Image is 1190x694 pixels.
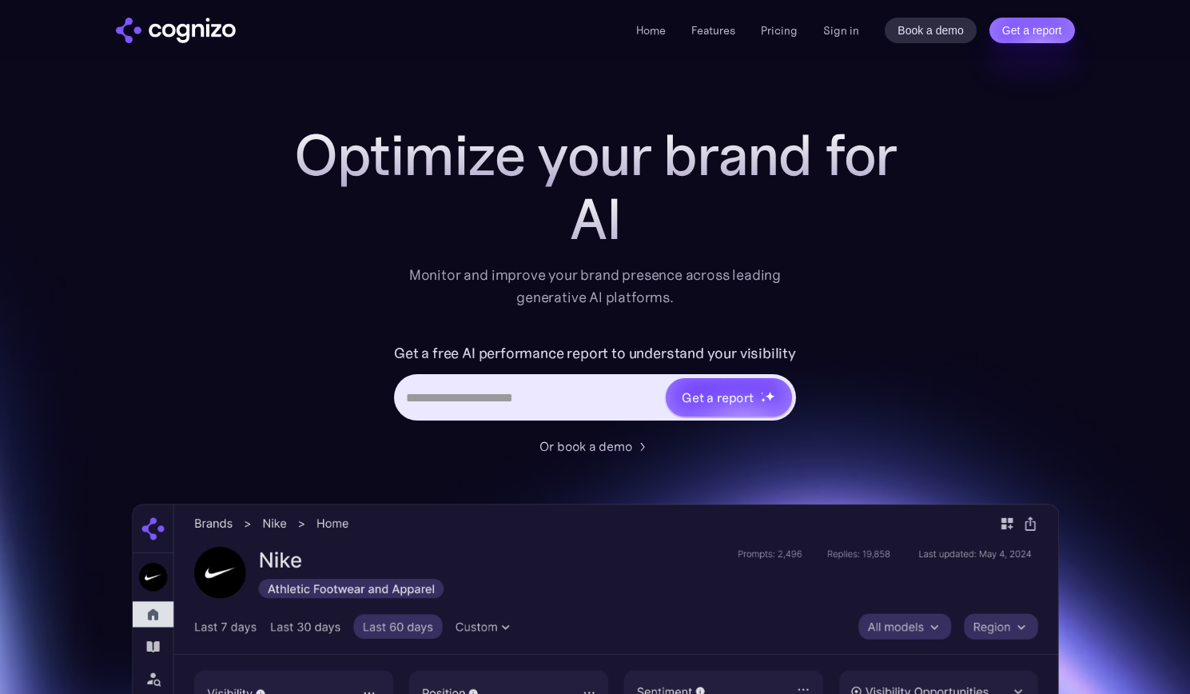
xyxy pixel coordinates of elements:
a: Pricing [761,23,798,38]
img: cognizo logo [116,18,236,43]
h1: Optimize your brand for [276,123,915,187]
a: Home [636,23,666,38]
a: Get a report [989,18,1075,43]
img: star [761,397,766,403]
div: Get a report [682,388,754,407]
a: home [116,18,236,43]
a: Features [691,23,735,38]
div: Or book a demo [539,437,632,456]
a: Book a demo [885,18,977,43]
a: Or book a demo [539,437,651,456]
div: AI [276,187,915,251]
img: star [761,392,763,394]
img: star [765,391,775,401]
a: Get a reportstarstarstar [664,377,794,418]
form: Hero URL Input Form [394,341,796,429]
a: Sign in [823,21,859,40]
div: Monitor and improve your brand presence across leading generative AI platforms. [399,264,792,309]
label: Get a free AI performance report to understand your visibility [394,341,796,366]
